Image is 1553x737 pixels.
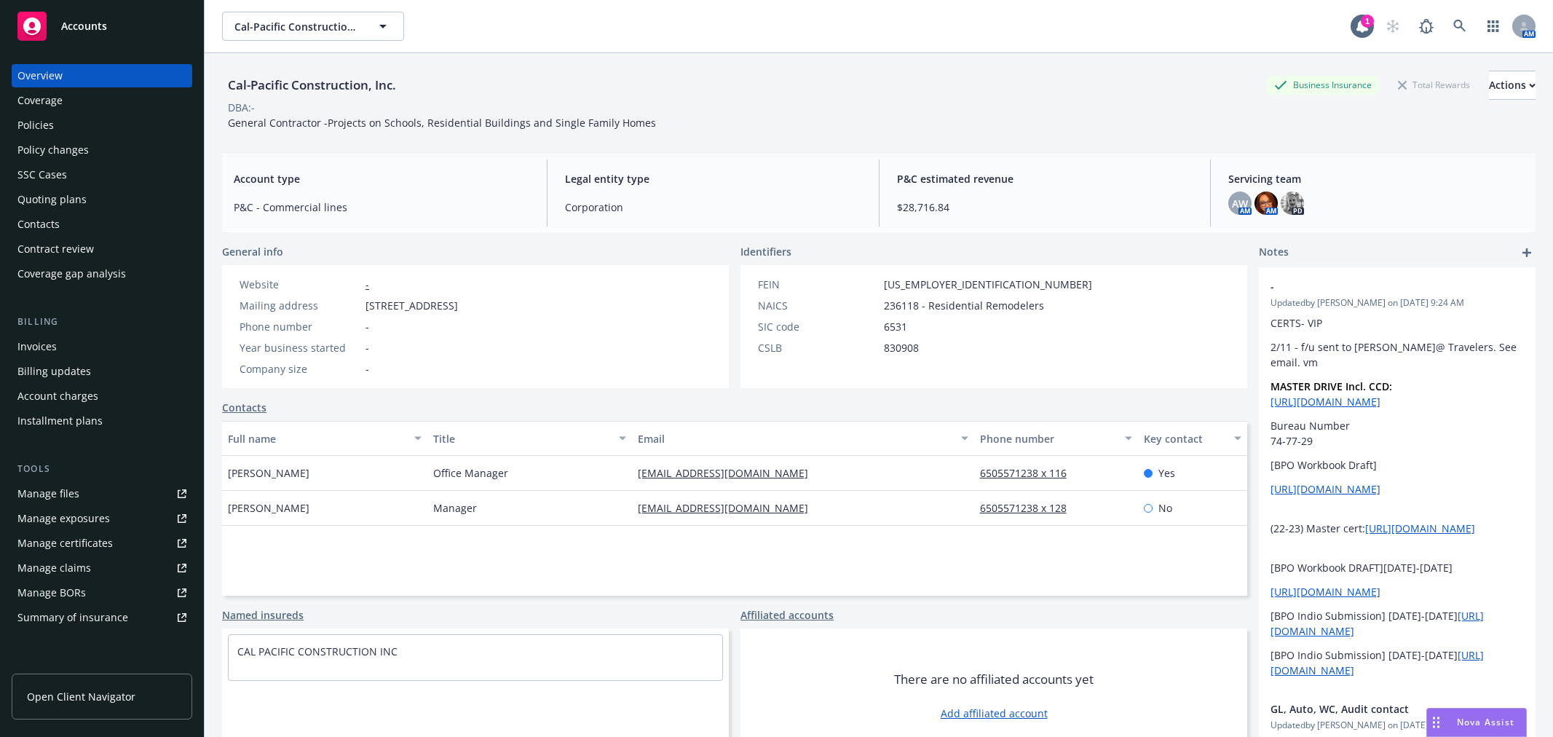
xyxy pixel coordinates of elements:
p: [BPO Workbook Draft] [1271,457,1524,473]
a: 6505571238 x 116 [980,466,1078,480]
a: Summary of insurance [12,606,192,629]
div: Billing updates [17,360,91,383]
span: - [1271,279,1486,294]
span: 236118 - Residential Remodelers [884,298,1044,313]
div: Manage files [17,482,79,505]
div: Manage BORs [17,581,86,604]
a: Policy changes [12,138,192,162]
div: NAICS [758,298,878,313]
a: Affiliated accounts [740,607,834,623]
a: [EMAIL_ADDRESS][DOMAIN_NAME] [638,466,820,480]
span: 830908 [884,340,919,355]
div: Overview [17,64,63,87]
div: Installment plans [17,409,103,433]
span: [PERSON_NAME] [228,500,309,516]
span: Notes [1259,244,1289,261]
a: Billing updates [12,360,192,383]
span: $28,716.84 [897,200,1193,215]
span: P&C estimated revenue [897,171,1193,186]
span: Yes [1158,465,1175,481]
span: Cal-Pacific Construction, Inc. [234,19,360,34]
div: Summary of insurance [17,606,128,629]
span: Manager [433,500,477,516]
div: CSLB [758,340,878,355]
div: Contacts [17,213,60,236]
strong: MASTER DRIVE Incl. CCD: [1271,379,1392,393]
a: Invoices [12,335,192,358]
span: - [365,340,369,355]
div: Drag to move [1427,709,1445,736]
div: SIC code [758,319,878,334]
div: Manage claims [17,556,91,580]
span: P&C - Commercial lines [234,200,529,215]
div: Coverage gap analysis [17,262,126,285]
a: Installment plans [12,409,192,433]
a: add [1518,244,1536,261]
a: Search [1445,12,1474,41]
span: 6531 [884,319,907,334]
a: Accounts [12,6,192,47]
div: Coverage [17,89,63,112]
button: Full name [222,421,427,456]
span: AW [1232,196,1248,211]
a: [EMAIL_ADDRESS][DOMAIN_NAME] [638,501,820,515]
a: Coverage gap analysis [12,262,192,285]
a: Switch app [1479,12,1508,41]
div: Email [638,431,952,446]
div: Total Rewards [1391,76,1477,94]
p: 2/11 - f/u sent to [PERSON_NAME]@ Travelers. See email. vm [1271,339,1524,370]
p: CERTS- VIP [1271,315,1524,331]
div: SSC Cases [17,163,67,186]
a: CAL PACIFIC CONSTRUCTION INC [237,645,398,658]
a: [URL][DOMAIN_NAME] [1271,482,1380,496]
span: No [1158,500,1172,516]
a: - [365,277,369,291]
img: photo [1281,192,1304,215]
button: Nova Assist [1426,708,1527,737]
span: Account type [234,171,529,186]
button: Key contact [1138,421,1247,456]
button: Actions [1489,71,1536,100]
a: Contacts [12,213,192,236]
div: Mailing address [240,298,360,313]
span: There are no affiliated accounts yet [894,671,1094,688]
a: Coverage [12,89,192,112]
span: - [365,319,369,334]
div: Contract review [17,237,94,261]
span: [US_EMPLOYER_IDENTIFICATION_NUMBER] [884,277,1092,292]
button: Phone number [974,421,1138,456]
a: Manage files [12,482,192,505]
div: Cal-Pacific Construction, Inc. [222,76,402,95]
span: Office Manager [433,465,508,481]
a: Named insureds [222,607,304,623]
span: - [365,361,369,377]
span: Nova Assist [1457,716,1514,728]
button: Cal-Pacific Construction, Inc. [222,12,404,41]
div: Website [240,277,360,292]
a: [URL][DOMAIN_NAME] [1365,521,1475,535]
div: Phone number [980,431,1116,446]
span: Servicing team [1228,171,1524,186]
a: Account charges [12,385,192,408]
a: SSC Cases [12,163,192,186]
div: Title [433,431,611,446]
a: Report a Bug [1412,12,1441,41]
a: Manage exposures [12,507,192,530]
img: photo [1254,192,1278,215]
span: General Contractor -Projects on Schools, Residential Buildings and Single Family Homes [228,116,656,130]
div: Company size [240,361,360,377]
a: Overview [12,64,192,87]
span: Legal entity type [565,171,861,186]
div: Phone number [240,319,360,334]
a: Contacts [222,400,266,415]
div: Business Insurance [1267,76,1379,94]
button: Email [632,421,973,456]
p: [BPO Indio Submission] [DATE]-[DATE] [1271,608,1524,639]
a: Quoting plans [12,188,192,211]
p: Bureau Number 74-77-29 [1271,418,1524,449]
span: Accounts [61,20,107,32]
a: Contract review [12,237,192,261]
span: General info [222,244,283,259]
a: Start snowing [1378,12,1407,41]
